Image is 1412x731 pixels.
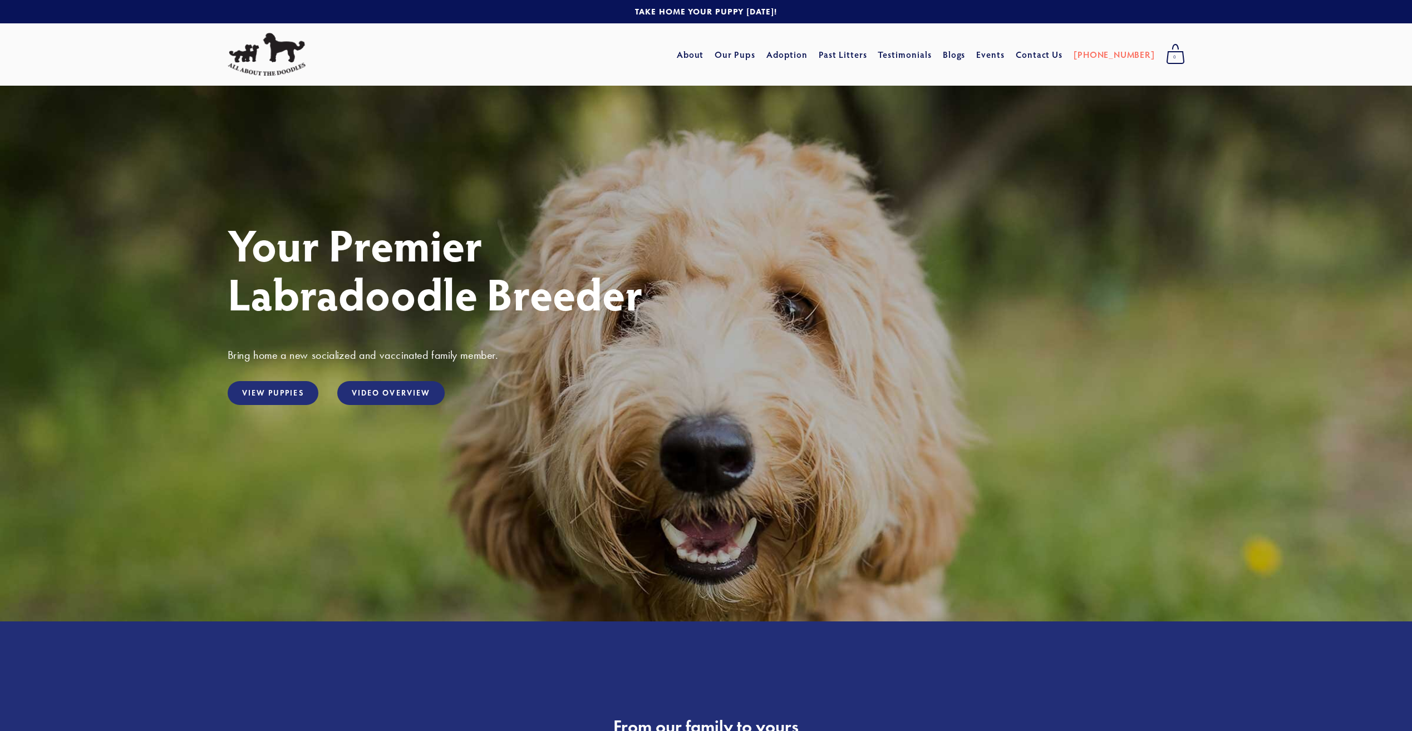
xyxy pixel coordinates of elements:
[943,45,966,65] a: Blogs
[1160,41,1190,68] a: 0 items in cart
[228,33,306,76] img: All About The Doodles
[337,381,445,405] a: Video Overview
[1166,50,1185,65] span: 0
[715,45,755,65] a: Our Pups
[228,220,1185,318] h1: Your Premier Labradoodle Breeder
[819,48,867,60] a: Past Litters
[766,45,808,65] a: Adoption
[976,45,1005,65] a: Events
[878,45,932,65] a: Testimonials
[228,348,1185,362] h3: Bring home a new socialized and vaccinated family member.
[1016,45,1063,65] a: Contact Us
[1074,45,1154,65] a: [PHONE_NUMBER]
[677,45,704,65] a: About
[228,381,318,405] a: View Puppies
